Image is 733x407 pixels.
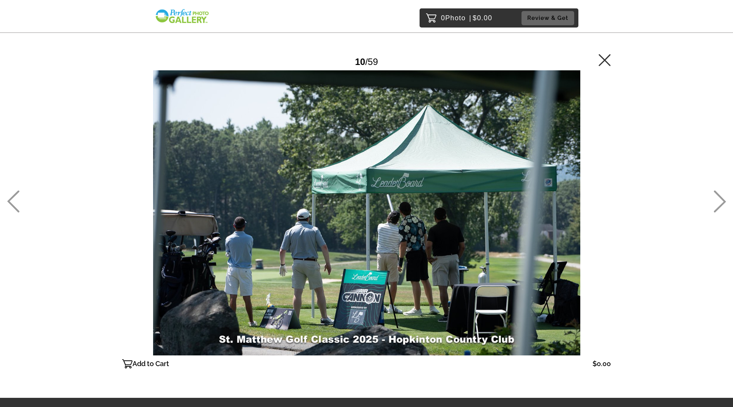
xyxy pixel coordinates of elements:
span: | [469,14,471,22]
p: $0.00 [593,358,611,370]
span: 59 [368,57,378,67]
img: Snapphound Logo [155,8,210,24]
span: Photo [445,12,466,24]
div: / [355,54,378,70]
a: Review & Get [521,11,576,25]
button: Review & Get [521,11,574,25]
p: Add to Cart [132,358,169,370]
p: 0 $0.00 [441,12,492,24]
span: 10 [355,57,365,67]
